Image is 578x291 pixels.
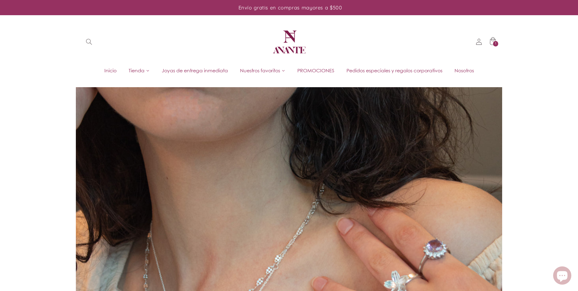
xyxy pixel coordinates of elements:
span: Envío gratis en compras mayores a $500 [238,4,342,11]
span: Joyas de entrega inmediata [162,67,228,74]
a: Joyas de entrega inmediata [156,66,234,75]
span: Nosotros [455,67,474,74]
span: Pedidos especiales y regalos corporativos [346,67,442,74]
span: 1 [495,41,497,46]
img: Anante Joyería | Diseño mexicano [271,24,307,60]
a: Anante Joyería | Diseño mexicano [269,21,310,63]
a: Nosotros [448,66,480,75]
a: Pedidos especiales y regalos corporativos [340,66,448,75]
a: Tienda [123,66,156,75]
span: PROMOCIONES [297,67,334,74]
a: Inicio [98,66,123,75]
a: Nuestros favoritos [234,66,291,75]
span: Tienda [129,67,144,74]
span: Inicio [104,67,117,74]
a: PROMOCIONES [291,66,340,75]
inbox-online-store-chat: Chat de la tienda online Shopify [551,266,573,286]
span: Nuestros favoritos [240,67,280,74]
summary: Búsqueda [82,35,96,49]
